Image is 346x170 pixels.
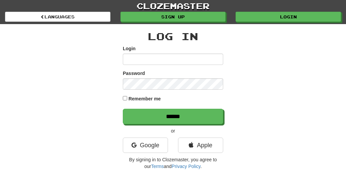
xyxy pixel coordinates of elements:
[172,164,200,169] a: Privacy Policy
[123,70,145,77] label: Password
[123,45,136,52] label: Login
[236,12,341,22] a: Login
[128,95,161,102] label: Remember me
[123,138,168,153] a: Google
[123,127,223,134] p: or
[123,31,223,42] h2: Log In
[151,164,164,169] a: Terms
[5,12,110,22] a: Languages
[178,138,223,153] a: Apple
[120,12,226,22] a: Sign up
[123,156,223,170] p: By signing in to Clozemaster, you agree to our and .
